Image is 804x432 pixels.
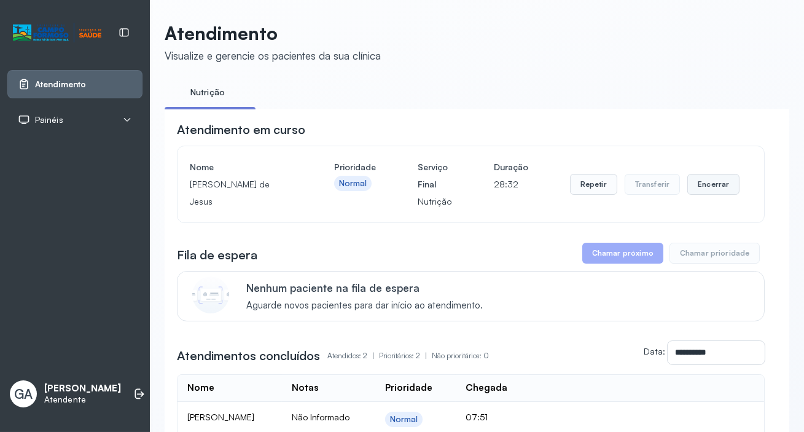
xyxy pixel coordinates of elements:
p: Nenhum paciente na fila de espera [246,281,483,294]
div: Chegada [466,382,507,394]
span: Painéis [35,115,63,125]
a: Atendimento [18,78,132,90]
p: [PERSON_NAME] de Jesus [190,176,292,210]
h3: Atendimento em curso [177,121,305,138]
span: | [372,351,374,360]
p: Atendente [44,395,121,405]
p: 28:32 [494,176,528,193]
button: Transferir [625,174,681,195]
button: Repetir [570,174,617,195]
div: Visualize e gerencie os pacientes da sua clínica [165,49,381,62]
div: Prioridade [385,382,432,394]
div: Notas [292,382,318,394]
img: Logotipo do estabelecimento [13,23,101,43]
span: Atendimento [35,79,86,90]
span: Não Informado [292,412,349,422]
h3: Atendimentos concluídos [177,347,320,364]
p: Nutrição [418,193,452,210]
p: Atendimento [165,22,381,44]
p: Prioritários: 2 [379,347,432,364]
h4: Nome [190,159,292,176]
h4: Prioridade [334,159,376,176]
p: Atendidos: 2 [327,347,379,364]
label: Data: [644,346,665,356]
button: Chamar próximo [582,243,663,264]
span: Aguarde novos pacientes para dar início ao atendimento. [246,300,483,312]
p: [PERSON_NAME] [44,383,121,395]
div: Nome [187,382,214,394]
h3: Fila de espera [177,246,257,264]
div: Normal [339,178,367,189]
h4: Duração [494,159,528,176]
a: Nutrição [165,82,251,103]
div: Normal [390,414,418,425]
p: Não prioritários: 0 [432,347,489,364]
h4: Serviço Final [418,159,452,193]
span: [PERSON_NAME] [187,412,254,422]
button: Encerrar [687,174,740,195]
span: 07:51 [466,412,488,422]
span: | [425,351,427,360]
img: Imagem de CalloutCard [192,277,229,313]
button: Chamar prioridade [669,243,760,264]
